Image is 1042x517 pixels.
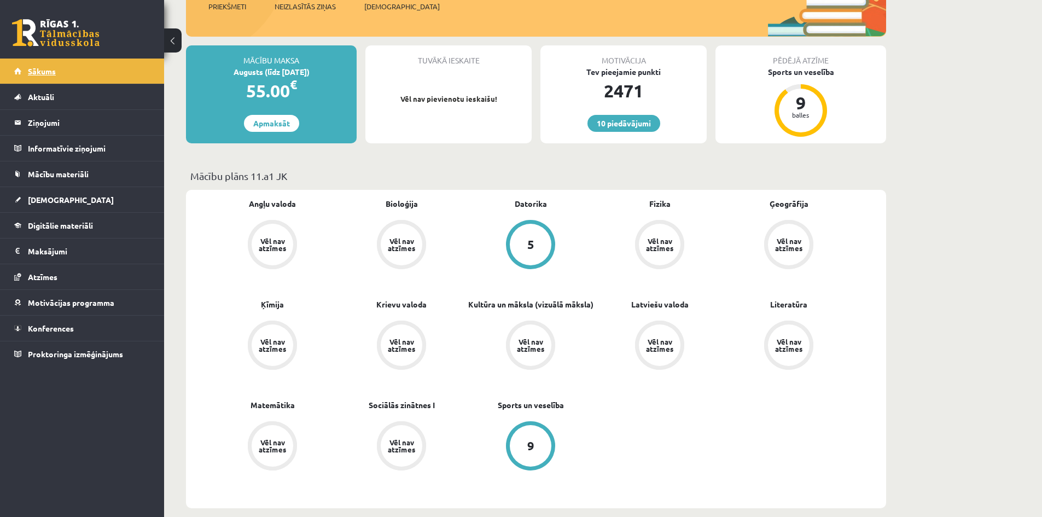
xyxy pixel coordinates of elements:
div: Tuvākā ieskaite [365,45,532,66]
span: Mācību materiāli [28,169,89,179]
p: Mācību plāns 11.a1 JK [190,169,882,183]
a: Ģeogrāfija [770,198,808,210]
a: Maksājumi [14,239,150,264]
a: Motivācijas programma [14,290,150,315]
a: Vēl nav atzīmes [208,220,337,271]
a: 9 [466,421,595,473]
a: Bioloģija [386,198,418,210]
div: 9 [527,440,534,452]
a: Sākums [14,59,150,84]
span: Sākums [28,66,56,76]
div: Vēl nav atzīmes [386,237,417,252]
span: Aktuāli [28,92,54,102]
div: Vēl nav atzīmes [644,338,675,352]
span: [DEMOGRAPHIC_DATA] [364,1,440,12]
a: Vēl nav atzīmes [466,321,595,372]
a: Sociālās zinātnes I [369,399,435,411]
span: Digitālie materiāli [28,220,93,230]
div: Vēl nav atzīmes [386,338,417,352]
legend: Maksājumi [28,239,150,264]
a: Sports un veselība 9 balles [715,66,886,138]
div: Vēl nav atzīmes [257,439,288,453]
a: Atzīmes [14,264,150,289]
div: Sports un veselība [715,66,886,78]
a: Matemātika [251,399,295,411]
a: Angļu valoda [249,198,296,210]
a: Vēl nav atzīmes [337,220,466,271]
span: Konferences [28,323,74,333]
div: Vēl nav atzīmes [386,439,417,453]
a: Sports un veselība [498,399,564,411]
div: 9 [784,94,817,112]
span: Priekšmeti [208,1,246,12]
div: Mācību maksa [186,45,357,66]
a: Latviešu valoda [631,299,689,310]
a: Rīgas 1. Tālmācības vidusskola [12,19,100,47]
a: Datorika [515,198,547,210]
legend: Informatīvie ziņojumi [28,136,150,161]
a: Mācību materiāli [14,161,150,187]
a: Informatīvie ziņojumi [14,136,150,161]
div: Vēl nav atzīmes [257,338,288,352]
a: Vēl nav atzīmes [724,220,853,271]
a: Proktoringa izmēģinājums [14,341,150,367]
span: Proktoringa izmēģinājums [28,349,123,359]
span: € [290,77,297,92]
a: Konferences [14,316,150,341]
div: 5 [527,239,534,251]
span: Atzīmes [28,272,57,282]
div: Vēl nav atzīmes [644,237,675,252]
a: Vēl nav atzīmes [724,321,853,372]
a: Vēl nav atzīmes [208,321,337,372]
a: Vēl nav atzīmes [595,321,724,372]
div: Vēl nav atzīmes [773,237,804,252]
div: Vēl nav atzīmes [257,237,288,252]
a: [DEMOGRAPHIC_DATA] [14,187,150,212]
a: Kultūra un māksla (vizuālā māksla) [468,299,593,310]
div: Vēl nav atzīmes [773,338,804,352]
div: Augusts (līdz [DATE]) [186,66,357,78]
legend: Ziņojumi [28,110,150,135]
div: 55.00 [186,78,357,104]
span: [DEMOGRAPHIC_DATA] [28,195,114,205]
a: Fizika [649,198,671,210]
a: 10 piedāvājumi [587,115,660,132]
a: Apmaksāt [244,115,299,132]
div: Pēdējā atzīme [715,45,886,66]
span: Neizlasītās ziņas [275,1,336,12]
a: Vēl nav atzīmes [208,421,337,473]
a: Digitālie materiāli [14,213,150,238]
a: Ziņojumi [14,110,150,135]
a: Krievu valoda [376,299,427,310]
div: balles [784,112,817,118]
div: Motivācija [540,45,707,66]
a: Vēl nav atzīmes [595,220,724,271]
div: 2471 [540,78,707,104]
span: Motivācijas programma [28,298,114,307]
div: Tev pieejamie punkti [540,66,707,78]
a: Vēl nav atzīmes [337,421,466,473]
a: Literatūra [770,299,807,310]
p: Vēl nav pievienotu ieskaišu! [371,94,526,104]
a: 5 [466,220,595,271]
a: Vēl nav atzīmes [337,321,466,372]
a: Ķīmija [261,299,284,310]
div: Vēl nav atzīmes [515,338,546,352]
a: Aktuāli [14,84,150,109]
